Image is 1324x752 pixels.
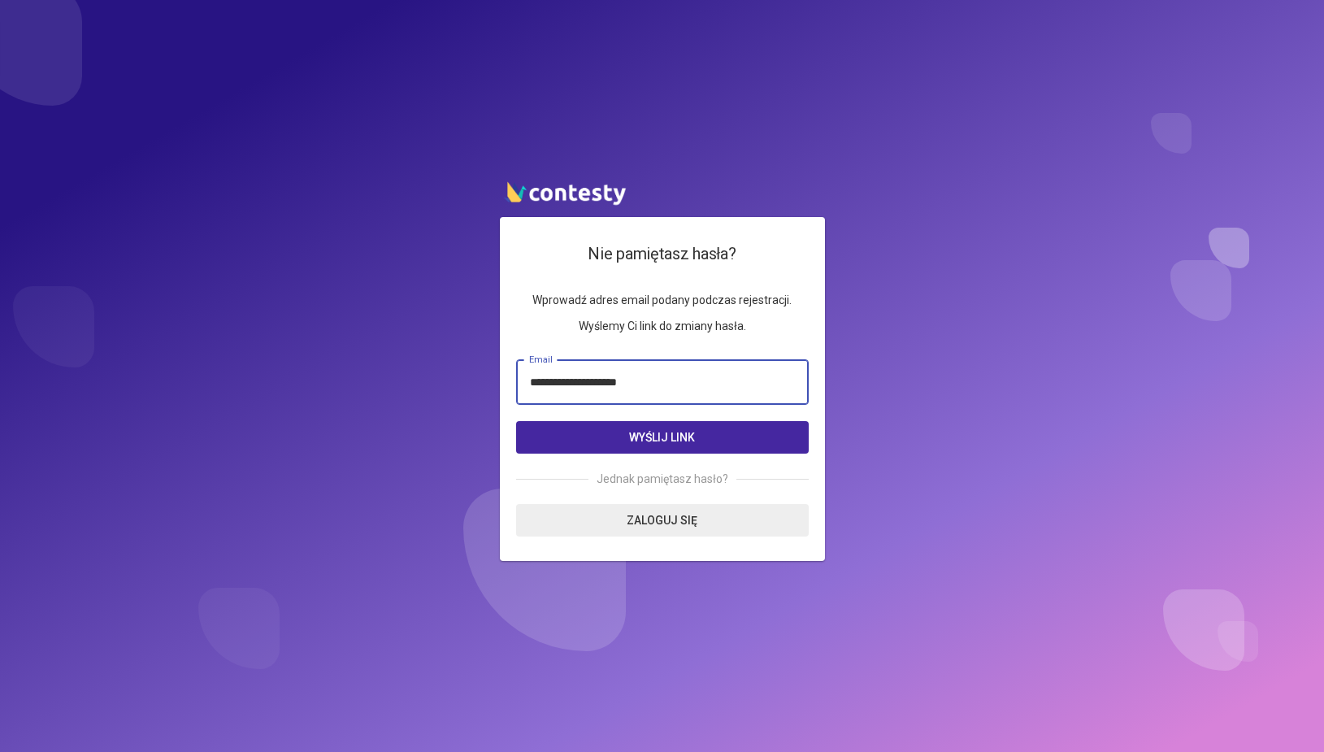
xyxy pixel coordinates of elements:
[500,175,630,209] img: contesty logo
[516,291,809,309] p: Wprowadź adres email podany podczas rejestracji.
[516,241,809,267] h4: Nie pamiętasz hasła?
[516,421,809,454] button: Wyślij link
[516,317,809,335] p: Wyślemy Ci link do zmiany hasła.
[516,504,809,537] a: Zaloguj się
[588,470,736,488] span: Jednak pamiętasz hasło?
[629,431,695,444] span: Wyślij link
